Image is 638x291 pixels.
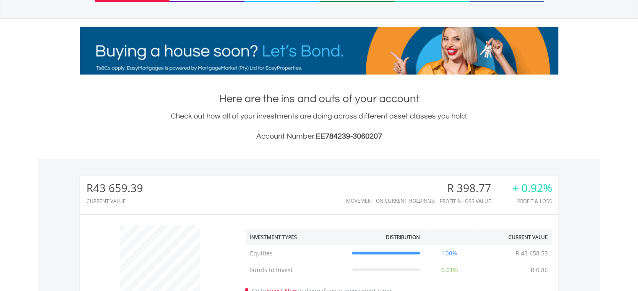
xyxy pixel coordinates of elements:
[424,262,475,278] td: 0.01%
[246,229,348,245] th: Investment Types
[475,229,552,245] th: Current Value
[86,182,143,194] div: R43 659.39
[80,27,558,75] img: EasyMortage Promotion Banner
[246,262,348,278] td: Funds to Invest
[80,91,558,106] h1: Here are the ins and outs of your account
[440,182,502,194] div: R 398.77
[512,198,552,204] div: Profit & Loss
[80,131,558,142] h3: Account Number:
[440,198,502,204] div: Profit & Loss Value
[80,111,558,142] div: Check out how all of your investments are doing across different asset classes you hold.
[86,198,143,204] div: CURRENT VALUE
[246,245,348,262] td: Equities
[526,262,552,278] td: R 0.86
[512,182,552,194] div: + 0.92%
[511,245,552,262] td: R 43 658.53
[424,245,475,262] td: 100%
[346,198,435,203] div: Movement on Current Holdings:
[316,132,382,140] span: EE784239-3060207
[386,234,420,241] div: Distribution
